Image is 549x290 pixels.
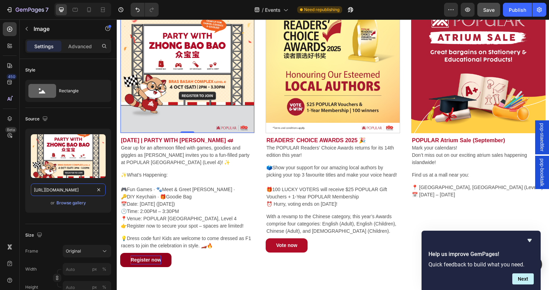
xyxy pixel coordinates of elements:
button: Original [63,245,111,257]
img: preview-image [31,134,106,178]
label: Frame [25,248,38,254]
input: https://example.com/image.jpg [31,184,106,196]
a: Vote now [149,219,191,233]
button: Save [477,3,500,17]
p: Settings [34,43,54,50]
div: Undo/Redo [131,3,159,17]
span: Save [483,7,495,13]
p: 💡Dress code fun! Kids are welcome to come dressed as F1 racers to join the celebration in style. 🏎️🔥 [4,215,137,230]
p: Gear up for an afternoon filled with games, goodies and giggles as [PERSON_NAME] invites you to a... [4,125,137,147]
button: % [90,265,99,273]
p: Advanced [68,43,92,50]
button: Next question [512,273,534,284]
button: Hide survey [525,236,534,245]
p: Register now [14,236,44,245]
div: Rich Text Editor. Editing area: main [3,150,138,214]
div: Rich Text Editor. Editing area: main [3,214,138,233]
span: / [262,6,264,14]
h2: Help us improve GemPages! [428,250,534,258]
p: Vote now [159,222,180,230]
button: Browse gallery [56,199,86,206]
span: Original [66,248,81,254]
p: Image [34,25,92,33]
p: 🎁100 LUCKY VOTERS will receive $25 POPULAR Gift Vouchers + 1-Year POPULAR Membership ⏰ Hurry, vot... [150,159,283,188]
p: 📍 [GEOGRAPHIC_DATA], [GEOGRAPHIC_DATA] (Level 1) 📅 [DATE] – [DATE] [295,164,428,179]
button: Publish [503,3,532,17]
div: px [92,266,97,272]
div: % [102,266,106,272]
p: With a revamp to the Chinese category, this year’s Awards comprise four categories: English (Adul... [150,194,283,215]
p: Find us at a mall near you: [295,152,428,159]
div: Rectangle [59,83,101,99]
p: The POPULAR Readers’ Choice Awards returns for its 14th edition this year! [150,125,283,139]
div: Source [25,114,49,124]
div: Rich Text Editor. Editing area: main [3,116,138,150]
div: Beta [5,127,17,133]
a: Rich Text Editor. Editing area: main [3,233,55,248]
div: Help us improve GemPages! [428,236,534,284]
button: 7 [3,3,52,17]
strong: [DATE] | PARTY WITH [PERSON_NAME] 🏎 [4,118,116,124]
iframe: Design area [117,19,549,290]
div: Rich Text Editor. Editing area: main [14,236,44,245]
p: 🗳️Show your support for our amazing local authors by picking your top 3 favourite titles and make... [150,145,283,159]
div: Publish [509,6,526,14]
div: Size [25,231,44,240]
p: 7 [45,6,48,14]
button: px [100,265,108,273]
div: Browse gallery [56,200,86,206]
p: Quick feedback to build what you need. [428,261,534,268]
div: 450 [7,74,17,79]
input: px% [63,263,111,275]
label: Width [25,266,37,272]
p: ✨What’s Happening: [4,152,137,159]
span: Events [265,6,281,14]
strong: READERS' CHOICE AWARDS 2025 🎉 [150,118,249,124]
span: pop-staedtler [422,104,429,132]
p: Mark your calendars! Don’t miss out on our exciting atrium sales happening islandwide! [295,125,428,147]
p: 🎮Fun Games · 🐾Meet & Greet [PERSON_NAME] · 🔑DIY Keychain · 🎁Goodie Bag 📅Date: [DATE] ([DATE]) 🕑Ti... [4,159,137,210]
span: Need republishing [304,7,339,13]
span: or [51,199,55,207]
strong: POPULAR Atrium Sale (September) [295,118,388,124]
div: Style [25,67,35,73]
span: pop-booktalk [422,139,429,167]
